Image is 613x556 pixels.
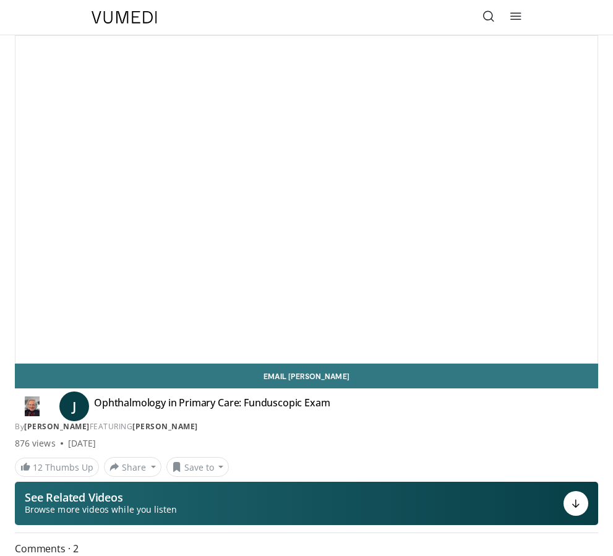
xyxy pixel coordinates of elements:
button: See Related Videos Browse more videos while you listen [15,482,598,525]
a: 12 Thumbs Up [15,458,99,477]
div: By FEATURING [15,421,598,432]
div: [DATE] [68,437,96,450]
button: Share [104,457,161,477]
a: Email [PERSON_NAME] [15,364,598,388]
span: Browse more videos while you listen [25,503,177,516]
img: VuMedi Logo [92,11,157,24]
img: Dr. Joyce Wipf [15,396,49,416]
video-js: Video Player [15,36,598,363]
button: Save to [166,457,229,477]
a: J [59,391,89,421]
a: [PERSON_NAME] [132,421,198,432]
span: 12 [33,461,43,473]
h4: Ophthalmology in Primary Care: Funduscopic Exam [94,396,330,416]
a: [PERSON_NAME] [24,421,90,432]
p: See Related Videos [25,491,177,503]
span: 876 views [15,437,56,450]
